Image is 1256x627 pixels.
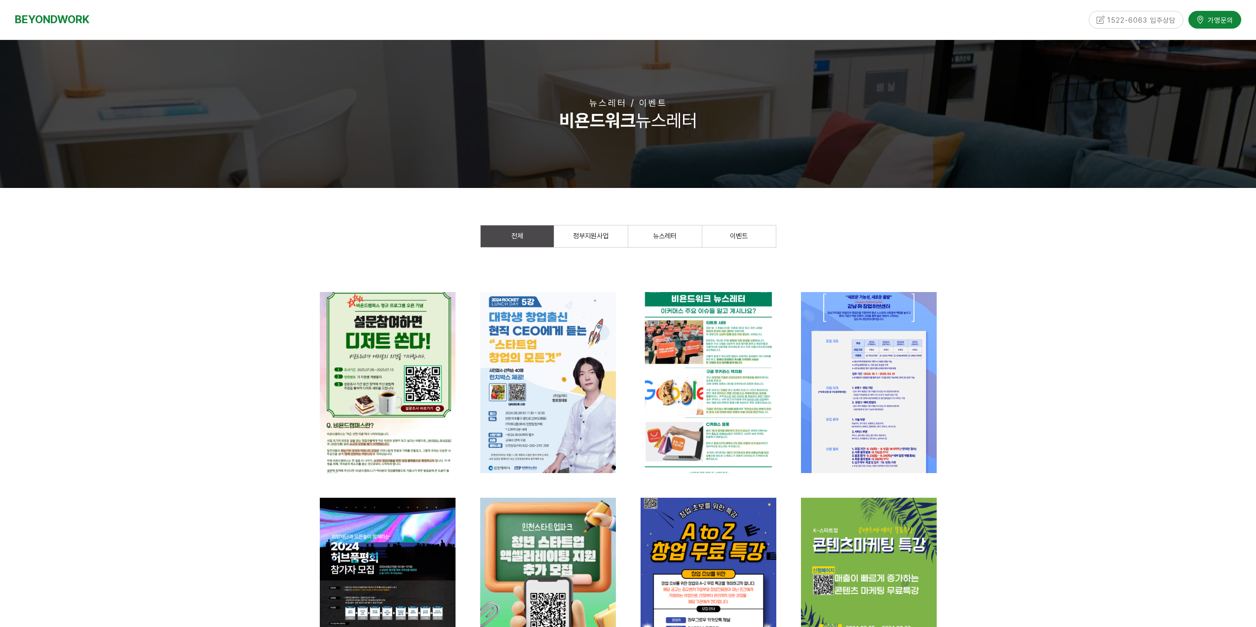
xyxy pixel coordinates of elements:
a: 전체 [481,225,554,247]
a: 정부지원사업 [554,225,628,247]
span: 뉴스레터 [653,232,677,240]
a: 뉴스레터 [628,225,702,247]
span: 가맹문의 [1205,13,1233,23]
span: 뉴스레터 / 이벤트 [589,98,667,108]
a: 이벤트 [702,225,776,247]
span: 뉴스레터 [559,110,697,131]
a: BEYONDWORK [15,10,89,29]
span: 전체 [511,232,523,240]
span: 이벤트 [730,232,748,240]
a: 가맹문의 [1188,9,1241,26]
strong: 비욘드워크 [559,110,636,131]
span: 정부지원사업 [573,232,609,240]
